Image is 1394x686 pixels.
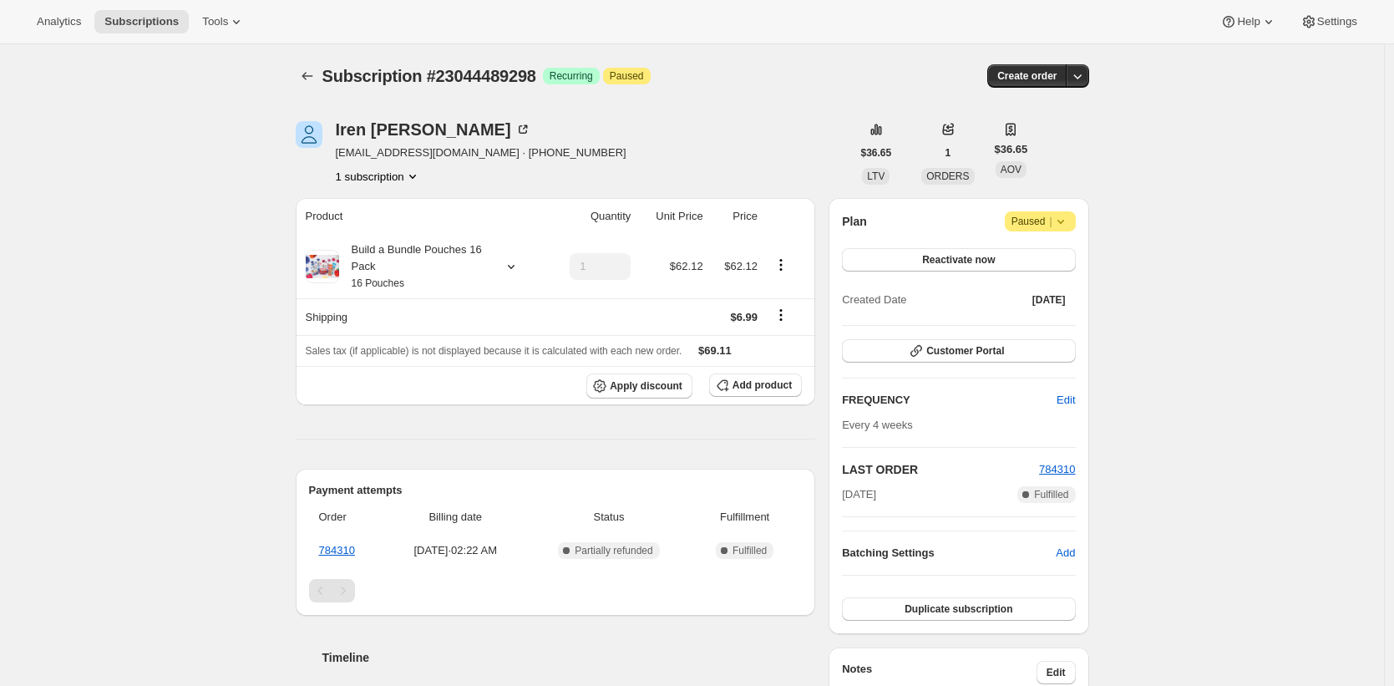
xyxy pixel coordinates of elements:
[319,544,355,556] a: 784310
[1039,461,1075,478] button: 784310
[905,602,1012,616] span: Duplicate subscription
[391,542,520,559] span: [DATE] · 02:22 AM
[530,509,687,526] span: Status
[1046,540,1085,567] button: Add
[1237,15,1260,28] span: Help
[309,499,386,536] th: Order
[104,15,179,28] span: Subscriptions
[296,298,547,335] th: Shipping
[768,306,794,324] button: Shipping actions
[867,170,885,182] span: LTV
[842,292,906,308] span: Created Date
[1032,293,1066,307] span: [DATE]
[309,482,803,499] h2: Payment attempts
[935,141,961,165] button: 1
[842,661,1037,684] h3: Notes
[697,509,792,526] span: Fulfillment
[1037,661,1076,684] button: Edit
[842,461,1039,478] h2: LAST ORDER
[768,256,794,274] button: Product actions
[997,69,1057,83] span: Create order
[192,10,255,33] button: Tools
[1039,463,1075,475] a: 784310
[339,241,489,292] div: Build a Bundle Pouches 16 Pack
[670,260,703,272] span: $62.12
[724,260,758,272] span: $62.12
[586,373,692,399] button: Apply discount
[391,509,520,526] span: Billing date
[296,198,547,235] th: Product
[575,544,652,557] span: Partially refunded
[709,373,802,397] button: Add product
[698,344,732,357] span: $69.11
[861,146,892,160] span: $36.65
[842,486,876,503] span: [DATE]
[309,579,803,602] nav: Pagination
[546,198,636,235] th: Quantity
[1001,164,1021,175] span: AOV
[945,146,951,160] span: 1
[842,597,1075,621] button: Duplicate subscription
[926,170,969,182] span: ORDERS
[1049,215,1052,228] span: |
[336,121,531,138] div: Iren [PERSON_NAME]
[37,15,81,28] span: Analytics
[296,64,319,88] button: Subscriptions
[926,344,1004,358] span: Customer Portal
[730,311,758,323] span: $6.99
[322,649,816,666] h2: Timeline
[1056,545,1075,562] span: Add
[732,379,792,392] span: Add product
[610,379,682,393] span: Apply discount
[1047,387,1085,414] button: Edit
[1034,488,1068,501] span: Fulfilled
[550,69,593,83] span: Recurring
[1290,10,1367,33] button: Settings
[352,277,404,289] small: 16 Pouches
[336,145,626,161] span: [EMAIL_ADDRESS][DOMAIN_NAME] · [PHONE_NUMBER]
[842,248,1075,272] button: Reactivate now
[27,10,91,33] button: Analytics
[842,545,1056,562] h6: Batching Settings
[842,419,913,431] span: Every 4 weeks
[1317,15,1357,28] span: Settings
[1022,288,1076,312] button: [DATE]
[296,121,322,148] span: Iren Wu
[708,198,763,235] th: Price
[336,168,421,185] button: Product actions
[94,10,189,33] button: Subscriptions
[322,67,536,85] span: Subscription #23044489298
[842,339,1075,363] button: Customer Portal
[732,544,767,557] span: Fulfilled
[306,345,682,357] span: Sales tax (if applicable) is not displayed because it is calculated with each new order.
[202,15,228,28] span: Tools
[610,69,644,83] span: Paused
[987,64,1067,88] button: Create order
[922,253,995,267] span: Reactivate now
[851,141,902,165] button: $36.65
[1047,666,1066,679] span: Edit
[1011,213,1069,230] span: Paused
[1057,392,1075,409] span: Edit
[995,141,1028,158] span: $36.65
[842,392,1057,409] h2: FREQUENCY
[1210,10,1286,33] button: Help
[842,213,867,230] h2: Plan
[636,198,707,235] th: Unit Price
